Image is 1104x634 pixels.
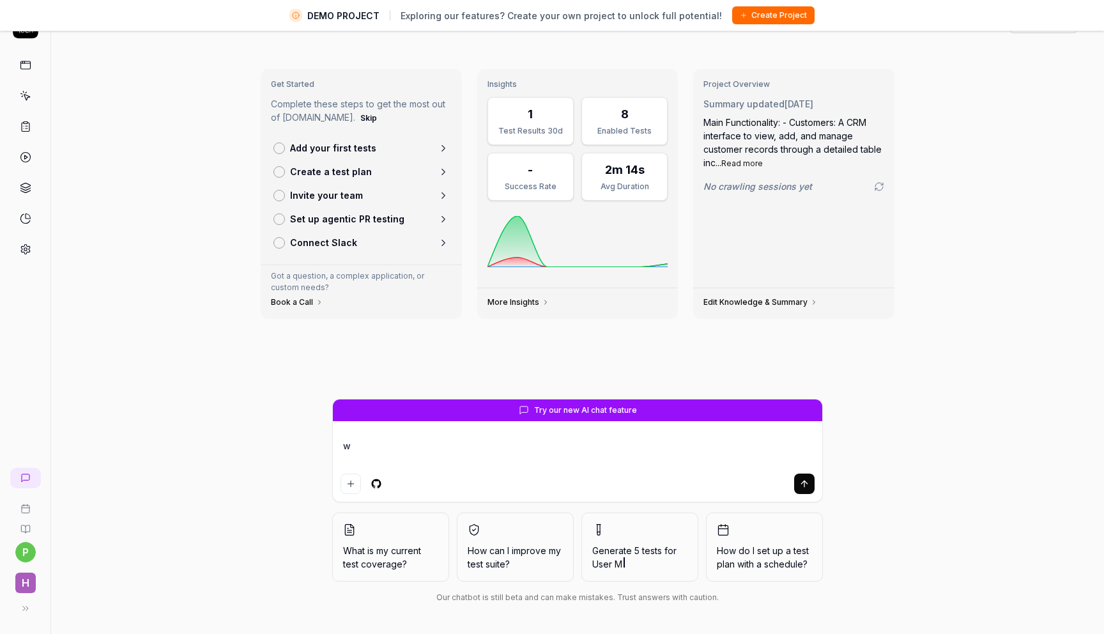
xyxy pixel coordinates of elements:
[271,97,452,126] p: Complete these steps to get the most out of [DOMAIN_NAME].
[592,559,622,569] span: User M
[5,562,45,596] button: H
[605,161,645,178] div: 2m 14s
[5,514,45,534] a: Documentation
[621,105,629,123] div: 8
[343,544,438,571] span: What is my current test coverage?
[290,212,404,226] p: Set up agentic PR testing
[332,513,449,582] button: What is my current test coverage?
[307,9,379,22] span: DEMO PROJECT
[590,125,659,137] div: Enabled Tests
[271,297,323,307] a: Book a Call
[290,189,363,202] p: Invite your team
[706,513,823,582] button: How do I set up a test plan with a schedule?
[534,405,637,416] span: Try our new AI chat feature
[15,573,36,593] span: H
[874,182,884,192] a: Go to crawling settings
[268,160,454,183] a: Create a test plan
[468,544,563,571] span: How can I improve my test suite?
[268,183,454,207] a: Invite your team
[268,207,454,231] a: Set up agentic PR testing
[592,544,687,571] span: Generate 5 tests for
[487,79,668,89] h3: Insights
[268,231,454,254] a: Connect Slack
[721,158,763,169] button: Read more
[785,98,813,109] time: [DATE]
[581,513,698,582] button: Generate 5 tests forUser M
[487,297,549,307] a: More Insights
[496,125,565,137] div: Test Results 30d
[703,297,818,307] a: Edit Knowledge & Summary
[5,493,45,514] a: Book a call with us
[271,270,452,293] p: Got a question, a complex application, or custom needs?
[703,117,882,168] span: Main Functionality: - Customers: A CRM interface to view, add, and manage customer records throug...
[457,513,574,582] button: How can I improve my test suite?
[703,180,812,193] span: No crawling sessions yet
[528,105,533,123] div: 1
[15,542,36,562] button: p
[341,474,361,494] button: Add attachment
[590,181,659,192] div: Avg Duration
[10,468,41,488] a: New conversation
[401,9,722,22] span: Exploring our features? Create your own project to unlock full potential!
[717,544,812,571] span: How do I set up a test plan with a schedule?
[341,437,815,468] textarea: w
[732,6,815,24] button: Create Project
[268,136,454,160] a: Add your first tests
[271,79,452,89] h3: Get Started
[290,165,372,178] p: Create a test plan
[332,592,823,603] div: Our chatbot is still beta and can make mistakes. Trust answers with caution.
[703,79,884,89] h3: Project Overview
[496,181,565,192] div: Success Rate
[358,111,379,126] button: Skip
[290,236,357,249] p: Connect Slack
[703,98,785,109] span: Summary updated
[528,161,533,178] div: -
[290,141,376,155] p: Add your first tests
